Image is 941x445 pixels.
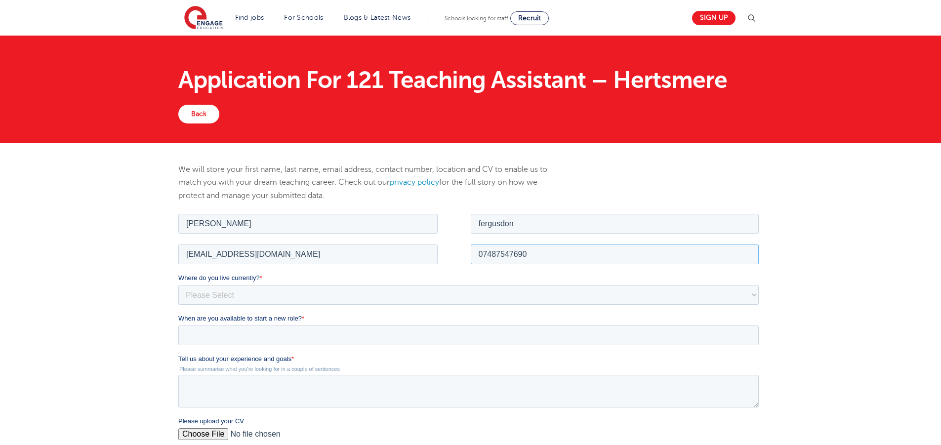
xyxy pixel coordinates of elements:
h1: Application For 121 Teaching Assistant – Hertsmere [178,68,763,92]
a: For Schools [284,14,323,21]
span: Schools looking for staff [445,15,508,22]
a: privacy policy [390,178,439,187]
a: Sign up [692,11,736,25]
a: Find jobs [235,14,264,21]
a: Back [178,105,219,123]
a: Recruit [510,11,549,25]
a: Blogs & Latest News [344,14,411,21]
p: We will store your first name, last name, email address, contact number, location and CV to enabl... [178,163,563,202]
span: Recruit [518,14,541,22]
img: Engage Education [184,6,223,31]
